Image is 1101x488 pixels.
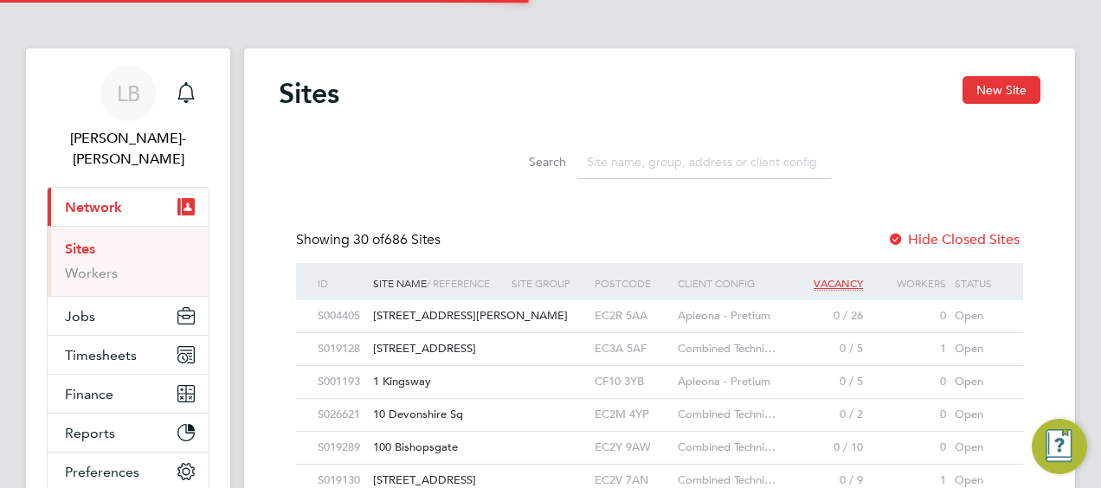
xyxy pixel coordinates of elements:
[313,432,369,464] div: S019289
[678,407,776,421] span: Combined Techni…
[313,365,1006,380] a: S0011931 Kingsway CF10 3YBApleona - Pretium0 / 50Open
[950,263,1006,303] div: Status
[673,263,784,303] div: Client Config
[65,199,122,215] span: Network
[867,399,950,431] div: 0
[784,333,867,365] div: 0 / 5
[65,386,113,402] span: Finance
[48,297,209,335] button: Jobs
[950,399,1006,431] div: Open
[590,432,673,464] div: EC2Y 9AW
[590,263,673,303] div: Postcode
[373,308,568,323] span: [STREET_ADDRESS][PERSON_NAME]
[65,464,139,480] span: Preferences
[867,333,950,365] div: 1
[950,432,1006,464] div: Open
[373,472,476,487] span: [STREET_ADDRESS]
[784,432,867,464] div: 0 / 10
[678,308,770,323] span: Apleona - Pretium
[117,82,140,105] span: LB
[313,431,1006,446] a: S019289100 Bishopsgate EC2Y 9AWCombined Techni…0 / 100Open
[950,300,1006,332] div: Open
[313,299,1006,314] a: S004405[STREET_ADDRESS][PERSON_NAME] EC2R 5AAApleona - Pretium0 / 260Open
[47,66,209,170] a: LB[PERSON_NAME]-[PERSON_NAME]
[373,374,431,388] span: 1 Kingsway
[590,366,673,398] div: CF10 3YB
[65,347,137,363] span: Timesheets
[590,399,673,431] div: EC2M 4YP
[867,300,950,332] div: 0
[867,263,950,303] div: Workers
[1032,419,1087,474] button: Engage Resource Center
[48,226,209,296] div: Network
[507,263,590,303] div: Site Group
[963,76,1040,104] button: New Site
[47,128,209,170] span: Lee-ann Bates
[65,425,115,441] span: Reports
[296,231,444,249] div: Showing
[678,440,776,454] span: Combined Techni…
[784,300,867,332] div: 0 / 26
[373,407,463,421] span: 10 Devonshire Sq
[867,432,950,464] div: 0
[369,263,507,303] div: Site Name
[65,241,95,257] a: Sites
[313,464,1006,478] a: S019130[STREET_ADDRESS] EC2V 7ANCombined Techni…0 / 91Open
[279,76,339,111] h2: Sites
[678,341,776,356] span: Combined Techni…
[48,414,209,452] button: Reports
[678,374,770,388] span: Apleona - Pretium
[353,231,384,248] span: 30 of
[373,341,476,356] span: [STREET_ADDRESS]
[313,263,369,303] div: ID
[590,333,673,365] div: EC3A 5AF
[353,231,441,248] span: 686 Sites
[590,300,673,332] div: EC2R 5AA
[48,375,209,413] button: Finance
[313,366,369,398] div: S001193
[867,366,950,398] div: 0
[373,440,458,454] span: 100 Bishopsgate
[578,145,831,179] input: Site name, group, address or client config
[65,308,95,324] span: Jobs
[814,276,863,291] span: Vacancy
[950,333,1006,365] div: Open
[48,188,209,226] button: Network
[950,366,1006,398] div: Open
[313,300,369,332] div: S004405
[784,399,867,431] div: 0 / 2
[887,231,1020,248] label: Hide Closed Sites
[678,472,776,487] span: Combined Techni…
[313,333,369,365] div: S019128
[65,265,118,281] a: Workers
[48,336,209,374] button: Timesheets
[313,399,369,431] div: S026621
[313,332,1006,347] a: S019128[STREET_ADDRESS] EC3A 5AFCombined Techni…0 / 51Open
[313,398,1006,413] a: S02662110 Devonshire Sq EC2M 4YPCombined Techni…0 / 20Open
[488,154,566,170] label: Search
[784,366,867,398] div: 0 / 5
[427,276,490,290] span: / Reference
